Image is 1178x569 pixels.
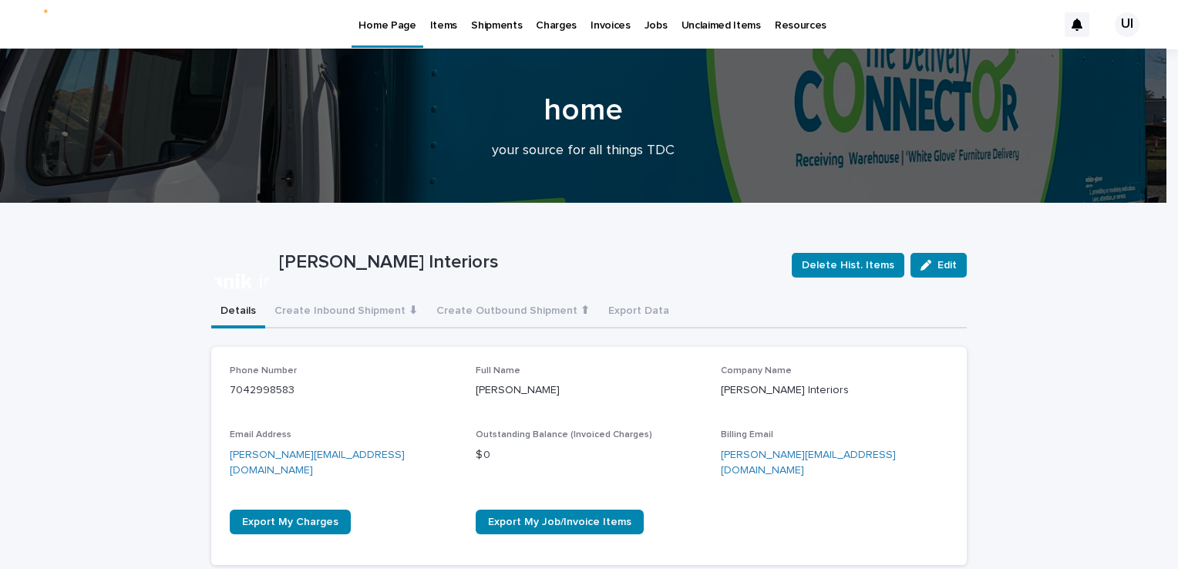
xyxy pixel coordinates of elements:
[427,296,599,328] button: Create Outbound Shipment ⬆
[265,296,427,328] button: Create Inbound Shipment ⬇
[937,260,957,271] span: Edit
[476,430,652,439] span: Outstanding Balance (Invoiced Charges)
[721,366,792,375] span: Company Name
[599,296,678,328] button: Export Data
[230,366,297,375] span: Phone Number
[488,517,631,527] span: Export My Job/Invoice Items
[476,382,703,399] p: [PERSON_NAME]
[230,510,351,534] a: Export My Charges
[721,382,948,399] p: [PERSON_NAME] Interiors
[802,258,894,273] span: Delete Hist. Items
[476,366,520,375] span: Full Name
[1115,12,1139,37] div: UI
[274,143,891,160] p: your source for all things TDC
[211,296,265,328] button: Details
[721,430,773,439] span: Billing Email
[476,447,703,463] p: $ 0
[279,251,779,274] p: [PERSON_NAME] Interiors
[230,449,405,476] a: [PERSON_NAME][EMAIL_ADDRESS][DOMAIN_NAME]
[910,253,967,278] button: Edit
[31,9,119,40] img: 04GI-vny1Ahig4Ly8UVSV6WTgf_dIvpneTosIZRIwjs
[242,517,338,527] span: Export My Charges
[230,430,291,439] span: Email Address
[205,92,961,129] h1: home
[230,385,294,396] a: 7042998583
[476,510,644,534] a: Export My Job/Invoice Items
[721,449,896,476] a: [PERSON_NAME][EMAIL_ADDRESS][DOMAIN_NAME]
[792,253,904,278] button: Delete Hist. Items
